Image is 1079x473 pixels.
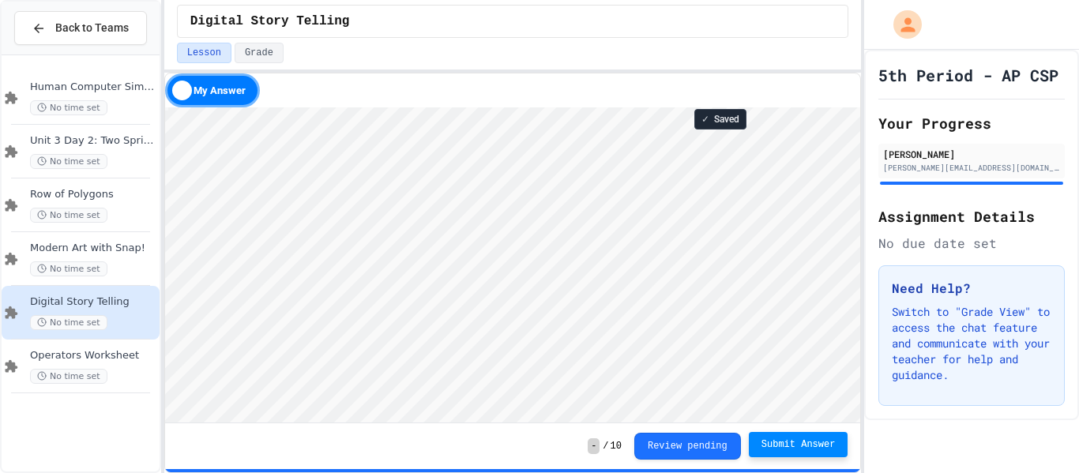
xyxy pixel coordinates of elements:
[877,6,926,43] div: My Account
[749,432,848,457] button: Submit Answer
[892,279,1051,298] h3: Need Help?
[30,154,107,169] span: No time set
[634,433,741,460] button: Review pending
[30,208,107,223] span: No time set
[883,162,1060,174] div: [PERSON_NAME][EMAIL_ADDRESS][DOMAIN_NAME]
[190,12,350,31] span: Digital Story Telling
[55,20,129,36] span: Back to Teams
[30,349,156,362] span: Operators Worksheet
[235,43,284,63] button: Grade
[761,438,836,451] span: Submit Answer
[892,304,1051,383] p: Switch to "Grade View" to access the chat feature and communicate with your teacher for help and ...
[611,440,622,452] span: 10
[177,43,231,63] button: Lesson
[30,261,107,276] span: No time set
[878,205,1065,227] h2: Assignment Details
[30,315,107,330] span: No time set
[714,113,739,126] span: Saved
[30,242,156,255] span: Modern Art with Snap!
[30,81,156,94] span: Human Computer Simulation
[878,234,1065,253] div: No due date set
[30,100,107,115] span: No time set
[878,64,1058,86] h1: 5th Period - AP CSP
[603,440,608,452] span: /
[883,147,1060,161] div: [PERSON_NAME]
[14,11,147,45] button: Back to Teams
[701,113,709,126] span: ✓
[588,438,600,454] span: -
[30,295,156,309] span: Digital Story Telling
[30,369,107,384] span: No time set
[878,112,1065,134] h2: Your Progress
[165,107,861,422] iframe: Snap! Programming Environment
[30,188,156,201] span: Row of Polygons
[30,134,156,148] span: Unit 3 Day 2: Two Sprites Counting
